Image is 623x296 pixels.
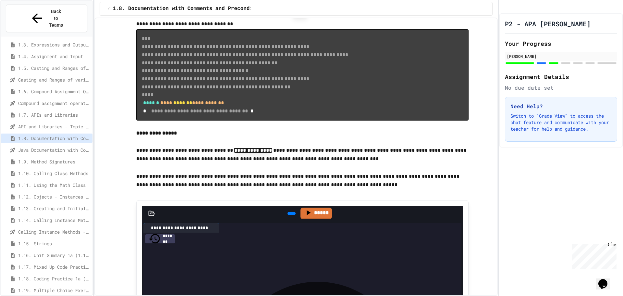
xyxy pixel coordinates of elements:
[3,3,45,41] div: Chat with us now!Close
[18,275,90,282] span: 1.18. Coding Practice 1a (1.1-1.6)
[6,5,87,32] button: Back to Teams
[596,270,617,290] iframe: chat widget
[18,135,90,142] span: 1.8. Documentation with Comments and Preconditions
[510,102,612,110] h3: Need Help?
[505,19,591,28] h1: P2 - APA [PERSON_NAME]
[505,72,617,81] h2: Assignment Details
[18,111,90,118] span: 1.7. APIs and Libraries
[18,182,90,188] span: 1.11. Using the Math Class
[18,217,90,224] span: 1.14. Calling Instance Methods
[18,205,90,212] span: 1.13. Creating and Initializing Objects: Constructors
[505,39,617,48] h2: Your Progress
[18,41,90,48] span: 1.3. Expressions and Output [New]
[505,84,617,92] div: No due date set
[18,88,90,95] span: 1.6. Compound Assignment Operators
[108,6,110,11] span: /
[18,170,90,177] span: 1.10. Calling Class Methods
[48,8,64,29] span: Back to Teams
[18,158,90,165] span: 1.9. Method Signatures
[18,228,90,235] span: Calling Instance Methods - Topic 1.14
[18,123,90,130] span: API and Libraries - Topic 1.7
[18,252,90,259] span: 1.16. Unit Summary 1a (1.1-1.6)
[113,5,268,13] span: 1.8. Documentation with Comments and Preconditions
[18,53,90,60] span: 1.4. Assignment and Input
[569,242,617,269] iframe: chat widget
[18,65,90,71] span: 1.5. Casting and Ranges of Values
[18,287,90,294] span: 1.19. Multiple Choice Exercises for Unit 1a (1.1-1.6)
[18,240,90,247] span: 1.15. Strings
[510,113,612,132] p: Switch to "Grade View" to access the chat feature and communicate with your teacher for help and ...
[18,193,90,200] span: 1.12. Objects - Instances of Classes
[18,100,90,107] span: Compound assignment operators - Quiz
[507,53,615,59] div: [PERSON_NAME]
[18,76,90,83] span: Casting and Ranges of variables - Quiz
[18,147,90,153] span: Java Documentation with Comments - Topic 1.8
[18,264,90,270] span: 1.17. Mixed Up Code Practice 1.1-1.6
